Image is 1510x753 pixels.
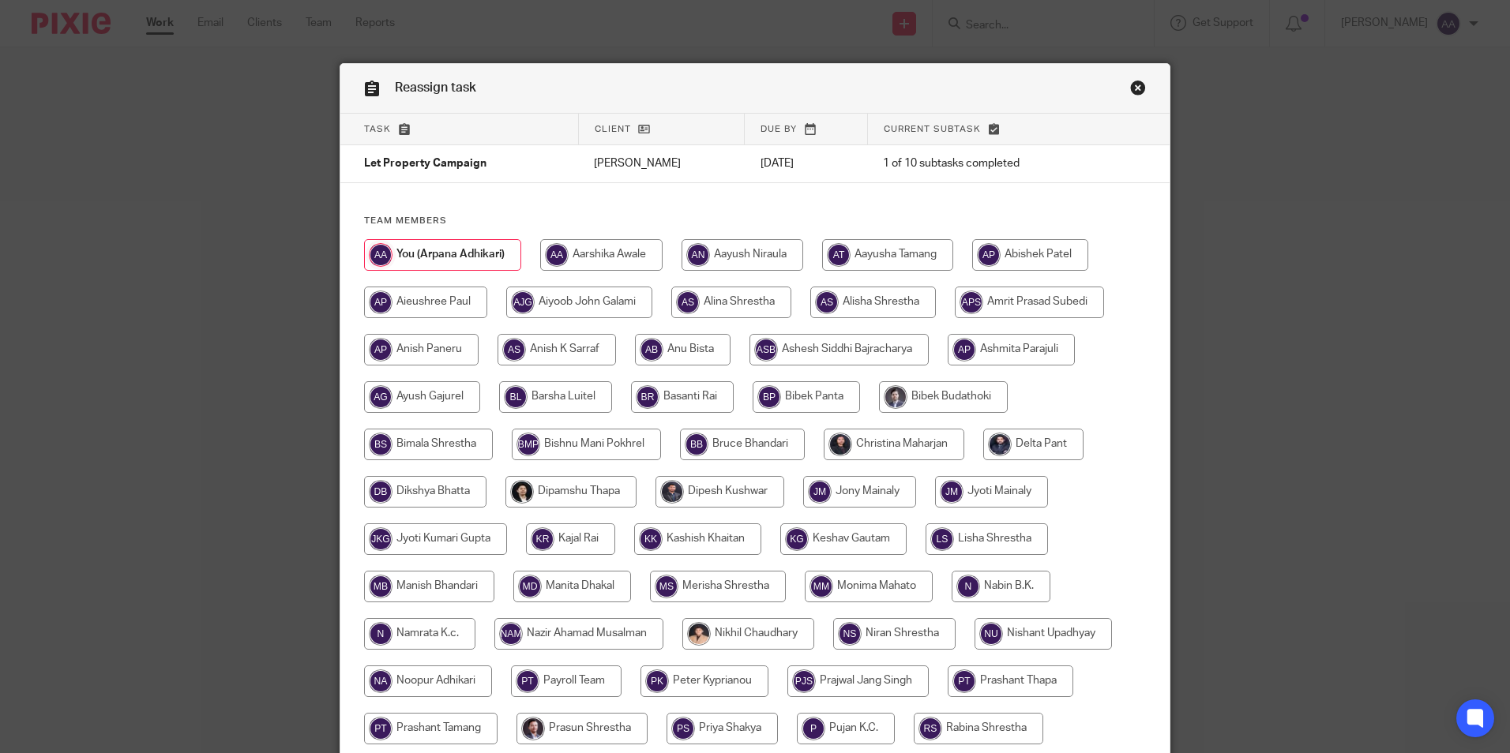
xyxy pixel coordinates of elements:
span: Let Property Campaign [364,159,486,170]
span: Task [364,125,391,133]
span: Reassign task [395,81,476,94]
span: Current subtask [884,125,981,133]
p: [DATE] [761,155,852,171]
p: [PERSON_NAME] [594,155,728,171]
span: Client [595,125,631,133]
h4: Team members [364,215,1146,227]
span: Due by [761,125,797,133]
a: Close this dialog window [1130,80,1146,101]
td: 1 of 10 subtasks completed [867,145,1102,183]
